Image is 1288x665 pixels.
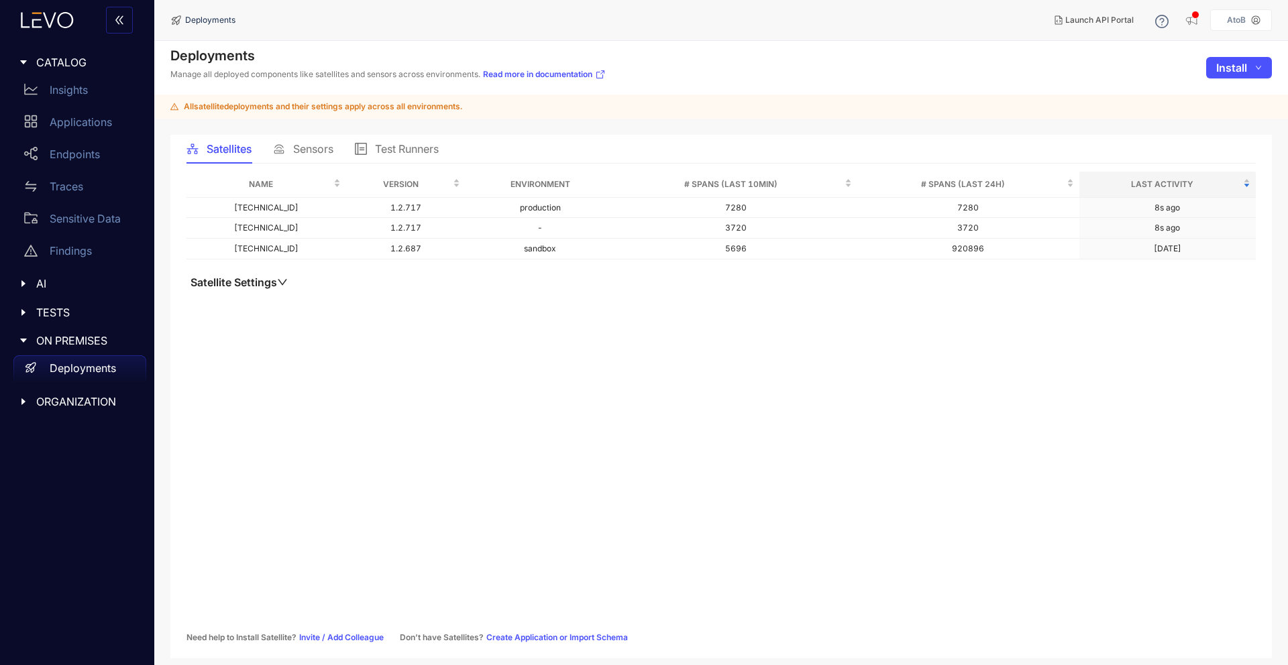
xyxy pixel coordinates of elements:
[186,198,346,219] td: [TECHNICAL_ID]
[483,69,606,80] a: Read more in documentation
[725,223,747,233] span: 3720
[19,336,28,345] span: caret-right
[725,243,747,253] span: 5696
[346,172,466,198] th: Version
[186,633,297,642] span: Need help to Install Satellite?
[13,109,146,141] a: Applications
[19,279,28,288] span: caret-right
[8,269,146,298] div: AI
[466,239,615,259] td: sandbox
[192,177,331,192] span: Name
[13,76,146,109] a: Insights
[50,180,83,192] p: Traces
[8,387,146,416] div: ORGANIZATION
[346,218,466,239] td: 1.2.717
[186,239,346,259] td: [TECHNICAL_ID]
[352,177,450,192] span: Version
[1227,15,1246,25] p: AtoB
[346,198,466,219] td: 1.2.717
[186,276,292,289] button: Satellite Settingsdown
[346,239,466,259] td: 1.2.687
[36,335,136,347] span: ON PREMISES
[170,69,606,80] p: Manage all deployed components like satellites and sensors across environments.
[299,633,384,642] a: Invite / Add Colleague
[19,308,28,317] span: caret-right
[19,58,28,67] span: caret-right
[50,116,112,128] p: Applications
[50,148,100,160] p: Endpoints
[615,172,857,198] th: # Spans (last 10min)
[863,177,1064,192] span: # Spans (last 24h)
[13,141,146,173] a: Endpoints
[486,633,628,642] a: Create Application or Import Schema
[13,173,146,205] a: Traces
[8,326,146,355] div: ON PREMISES
[36,56,136,68] span: CATALOG
[185,15,235,25] span: Deployments
[186,218,346,239] td: [TECHNICAL_ID]
[466,218,615,239] td: -
[207,143,252,155] span: Satellites
[277,277,288,288] span: down
[13,355,146,387] a: Deployments
[293,143,333,155] span: Sensors
[106,7,133,34] button: double-left
[50,362,116,374] p: Deployments
[24,244,38,257] span: warning
[1255,64,1262,72] span: down
[19,397,28,406] span: caret-right
[1155,223,1180,233] div: 8s ago
[621,177,842,192] span: # Spans (last 10min)
[50,245,92,257] p: Findings
[725,202,747,213] span: 7280
[24,180,38,193] span: swap
[50,84,88,96] p: Insights
[957,223,979,233] span: 3720
[114,15,125,27] span: double-left
[36,278,136,290] span: AI
[36,306,136,318] span: TESTS
[1065,15,1134,25] span: Launch API Portal
[1085,177,1240,192] span: Last Activity
[170,48,606,64] h4: Deployments
[170,103,178,111] span: warning
[13,237,146,269] a: Findings
[375,143,439,155] span: Test Runners
[50,213,121,225] p: Sensitive Data
[1206,57,1272,78] button: Installdown
[13,205,146,237] a: Sensitive Data
[857,172,1079,198] th: # Spans (last 24h)
[186,172,346,198] th: Name
[957,202,979,213] span: 7280
[400,633,484,642] span: Don’t have Satellites?
[952,243,984,253] span: 920896
[1154,244,1181,253] div: [DATE]
[466,198,615,219] td: production
[36,396,136,408] span: ORGANIZATION
[8,298,146,326] div: TESTS
[1216,62,1247,74] span: Install
[466,172,615,198] th: Environment
[1155,203,1180,213] div: 8s ago
[8,48,146,76] div: CATALOG
[1044,9,1144,31] button: Launch API Portal
[184,102,462,111] span: All satellite deployments and their settings apply across all environments.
